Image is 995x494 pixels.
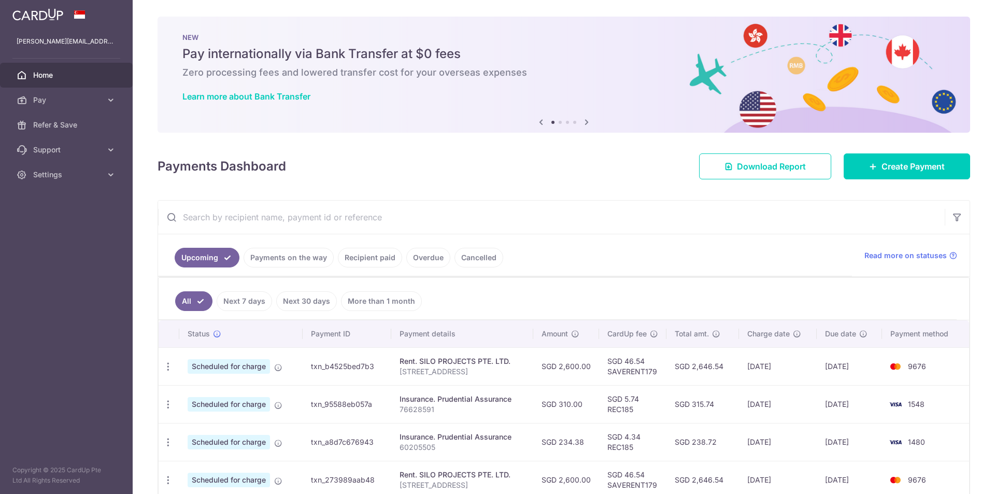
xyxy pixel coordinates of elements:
p: NEW [182,33,945,41]
th: Payment details [391,320,533,347]
span: 1548 [908,400,925,408]
img: Bank Card [885,360,906,373]
span: Refer & Save [33,120,102,130]
h5: Pay internationally via Bank Transfer at $0 fees [182,46,945,62]
td: [DATE] [817,385,882,423]
span: Create Payment [882,160,945,173]
td: [DATE] [739,423,817,461]
a: Download Report [699,153,831,179]
span: Status [188,329,210,339]
th: Payment ID [303,320,391,347]
td: SGD 5.74 REC185 [599,385,666,423]
a: Upcoming [175,248,239,267]
td: SGD 310.00 [533,385,599,423]
td: SGD 238.72 [666,423,738,461]
td: SGD 234.38 [533,423,599,461]
a: All [175,291,212,311]
img: CardUp [12,8,63,21]
span: 1480 [908,437,925,446]
td: SGD 315.74 [666,385,738,423]
p: 60205505 [400,442,525,453]
p: [STREET_ADDRESS] [400,366,525,377]
span: Support [33,145,102,155]
a: Next 30 days [276,291,337,311]
p: [STREET_ADDRESS] [400,480,525,490]
td: SGD 4.34 REC185 [599,423,666,461]
a: Next 7 days [217,291,272,311]
img: Bank Card [885,474,906,486]
h6: Zero processing fees and lowered transfer cost for your overseas expenses [182,66,945,79]
span: Scheduled for charge [188,435,270,449]
img: Bank Card [885,398,906,411]
span: Pay [33,95,102,105]
a: Learn more about Bank Transfer [182,91,310,102]
td: [DATE] [739,385,817,423]
a: Cancelled [454,248,503,267]
p: 76628591 [400,404,525,415]
a: Create Payment [844,153,970,179]
td: [DATE] [739,347,817,385]
span: Scheduled for charge [188,359,270,374]
td: txn_95588eb057a [303,385,391,423]
span: Settings [33,170,102,180]
span: Home [33,70,102,80]
span: Due date [825,329,856,339]
td: SGD 2,600.00 [533,347,599,385]
p: [PERSON_NAME][EMAIL_ADDRESS][DOMAIN_NAME] [17,36,116,47]
td: txn_b4525bed7b3 [303,347,391,385]
input: Search by recipient name, payment id or reference [158,201,945,234]
td: [DATE] [817,347,882,385]
div: Insurance. Prudential Assurance [400,432,525,442]
img: Bank transfer banner [158,17,970,133]
a: Read more on statuses [864,250,957,261]
span: Charge date [747,329,790,339]
span: CardUp fee [607,329,647,339]
span: Amount [542,329,568,339]
span: 9676 [908,475,926,484]
th: Payment method [882,320,969,347]
td: txn_a8d7c676943 [303,423,391,461]
a: Recipient paid [338,248,402,267]
td: SGD 46.54 SAVERENT179 [599,347,666,385]
div: Rent. SILO PROJECTS PTE. LTD. [400,356,525,366]
h4: Payments Dashboard [158,157,286,176]
a: More than 1 month [341,291,422,311]
td: SGD 2,646.54 [666,347,738,385]
span: Scheduled for charge [188,397,270,412]
div: Rent. SILO PROJECTS PTE. LTD. [400,470,525,480]
a: Payments on the way [244,248,334,267]
td: [DATE] [817,423,882,461]
span: Read more on statuses [864,250,947,261]
div: Insurance. Prudential Assurance [400,394,525,404]
span: Total amt. [675,329,709,339]
span: 9676 [908,362,926,371]
span: Scheduled for charge [188,473,270,487]
span: Download Report [737,160,806,173]
a: Overdue [406,248,450,267]
img: Bank Card [885,436,906,448]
